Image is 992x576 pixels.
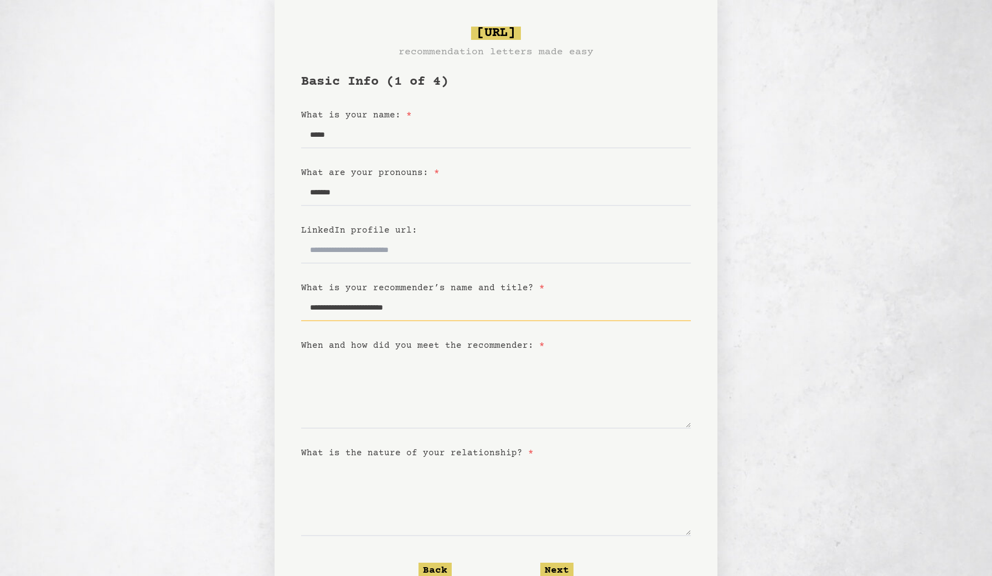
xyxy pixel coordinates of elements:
[301,168,440,178] label: What are your pronouns:
[301,110,412,120] label: What is your name:
[399,44,593,60] h3: recommendation letters made easy
[301,448,534,458] label: What is the nature of your relationship?
[471,27,521,40] span: [URL]
[301,73,691,91] h1: Basic Info (1 of 4)
[301,283,545,293] label: What is your recommender’s name and title?
[301,341,545,351] label: When and how did you meet the recommender:
[301,225,417,235] label: LinkedIn profile url:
